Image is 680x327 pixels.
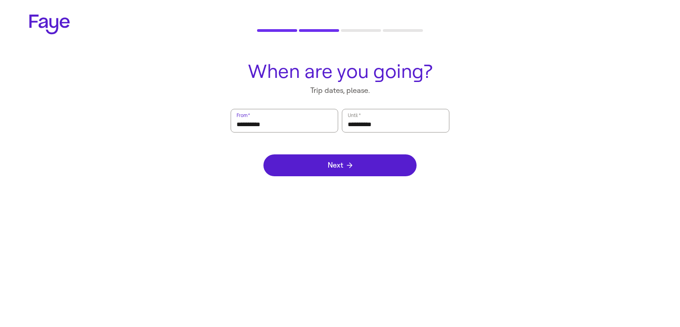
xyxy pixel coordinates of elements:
[347,111,361,120] label: Until
[225,86,455,96] p: Trip dates, please.
[236,111,251,120] label: From
[225,61,455,82] h1: When are you going?
[328,162,352,169] span: Next
[263,154,417,176] button: Next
